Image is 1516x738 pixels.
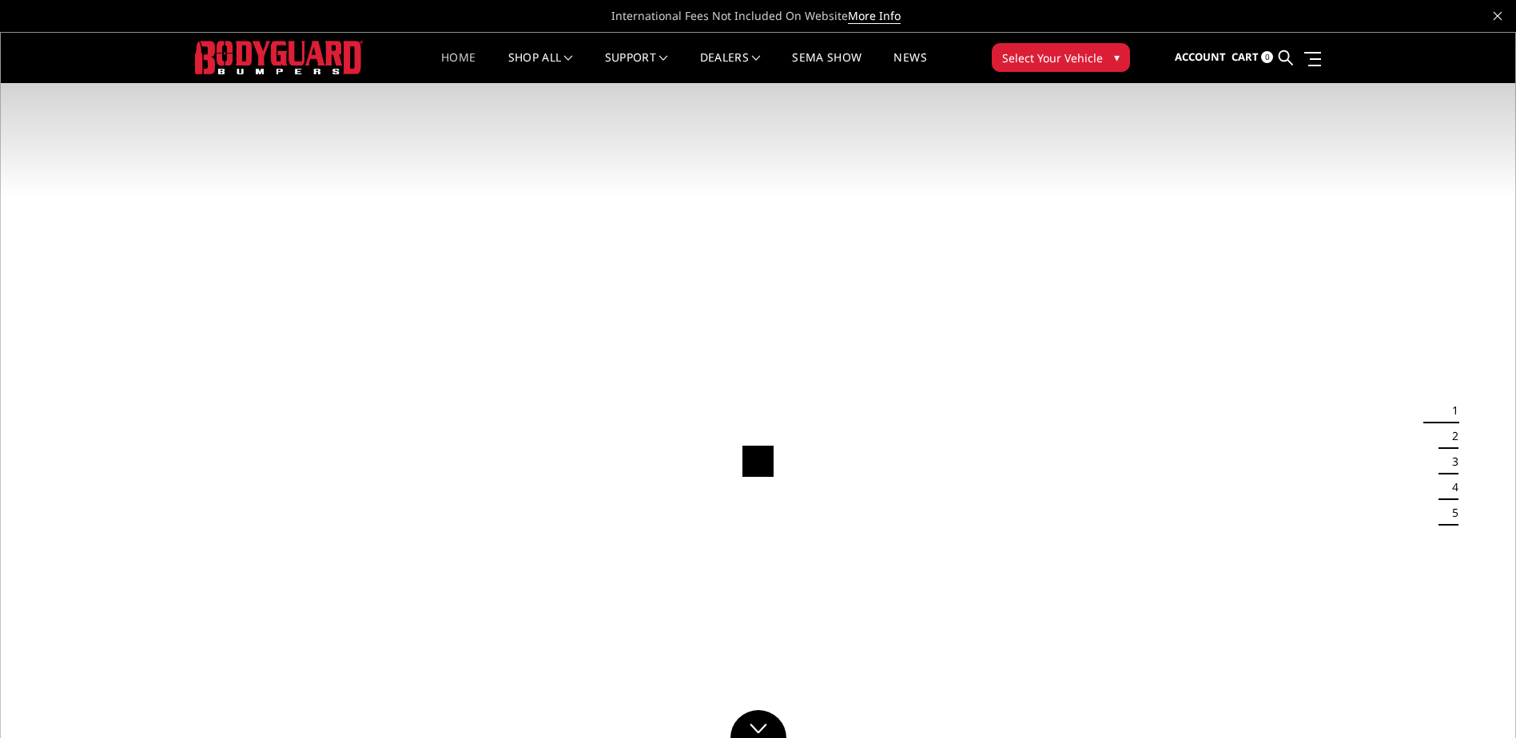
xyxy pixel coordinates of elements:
button: Select Your Vehicle [992,43,1130,72]
span: Select Your Vehicle [1002,50,1103,66]
span: Account [1175,50,1226,64]
a: SEMA Show [792,52,861,83]
button: 5 of 5 [1442,500,1458,526]
span: 0 [1261,51,1273,63]
button: 3 of 5 [1442,449,1458,474]
button: 2 of 5 [1442,423,1458,449]
a: Cart 0 [1232,36,1273,79]
a: News [893,52,926,83]
a: shop all [508,52,573,83]
a: Click to Down [730,710,786,738]
a: Account [1175,36,1226,79]
button: 4 of 5 [1442,474,1458,500]
a: More Info [848,8,901,24]
img: BODYGUARD BUMPERS [195,41,363,73]
button: 1 of 5 [1442,398,1458,423]
span: ▾ [1114,49,1120,65]
a: Home [441,52,475,83]
span: Cart [1232,50,1259,64]
a: Dealers [700,52,761,83]
a: Support [605,52,668,83]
